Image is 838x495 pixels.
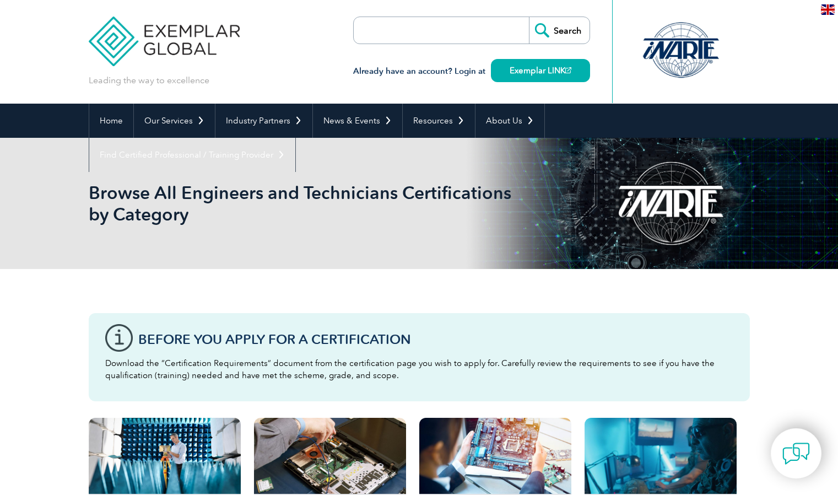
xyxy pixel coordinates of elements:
h3: Before You Apply For a Certification [138,332,733,346]
a: News & Events [313,104,402,138]
img: en [821,4,835,15]
a: Find Certified Professional / Training Provider [89,138,295,172]
p: Leading the way to excellence [89,74,209,87]
a: About Us [475,104,544,138]
a: Exemplar LINK [491,59,590,82]
h1: Browse All Engineers and Technicians Certifications by Category [89,182,512,225]
input: Search [529,17,590,44]
p: Download the “Certification Requirements” document from the certification page you wish to apply ... [105,357,733,381]
a: Resources [403,104,475,138]
a: Home [89,104,133,138]
img: contact-chat.png [782,440,810,467]
img: open_square.png [565,67,571,73]
h3: Already have an account? Login at [353,64,590,78]
a: Industry Partners [215,104,312,138]
a: Our Services [134,104,215,138]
